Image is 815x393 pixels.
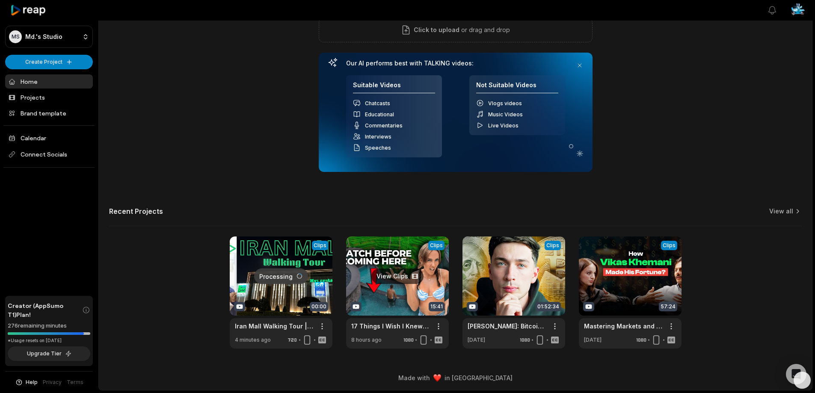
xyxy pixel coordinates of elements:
a: Brand template [5,106,93,120]
a: Home [5,74,93,89]
button: Create Project [5,55,93,69]
span: Help [26,378,38,386]
a: Projects [5,90,93,104]
div: MS [9,30,22,43]
span: Live Videos [488,122,519,129]
span: Interviews [365,133,391,140]
a: Mastering Markets and Life with [PERSON_NAME] | The Money Mindset | [PERSON_NAME] [584,322,663,331]
div: *Usage resets on [DATE] [8,337,90,344]
button: Help [15,378,38,386]
p: Md.'s Studio [25,33,62,41]
p: or drag and drop [459,25,510,35]
button: Upgrade Tier [8,346,90,361]
span: Educational [365,111,394,118]
a: [PERSON_NAME]: Bitcoin, Crypto, How to Make Money Online and Escaping the Matrix | E59 [468,322,546,331]
div: 276 remaining minutes [8,322,90,330]
span: Vlogs videos [488,100,522,106]
img: heart emoji [433,374,441,382]
span: Commentaries [365,122,403,129]
h4: Suitable Videos [353,81,435,94]
span: Connect Socials [5,147,93,162]
a: 17 Things I Wish I Knew BEFORE Travelling To [GEOGRAPHIC_DATA] in [DATE] [351,322,430,331]
span: Chatcasts [365,100,390,106]
div: Made with in [GEOGRAPHIC_DATA] [107,373,804,382]
span: Creator (AppSumo T1) Plan! [8,301,82,319]
h3: Our AI performs best with TALKING videos: [346,59,565,67]
h2: Recent Projects [109,207,163,216]
a: Calendar [5,131,93,145]
a: Privacy [43,378,62,386]
span: Music Videos [488,111,523,118]
a: Terms [67,378,83,386]
span: Speeches [365,145,391,151]
h4: Not Suitable Videos [476,81,558,94]
span: Click to upload [414,25,459,35]
a: View all [769,207,793,216]
div: Open Intercom Messenger [786,364,806,384]
a: Iran Mall Walking Tour | Discover the World’s Biggest Mall in [GEOGRAPHIC_DATA]! #[GEOGRAPHIC_DATA] [235,322,314,331]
